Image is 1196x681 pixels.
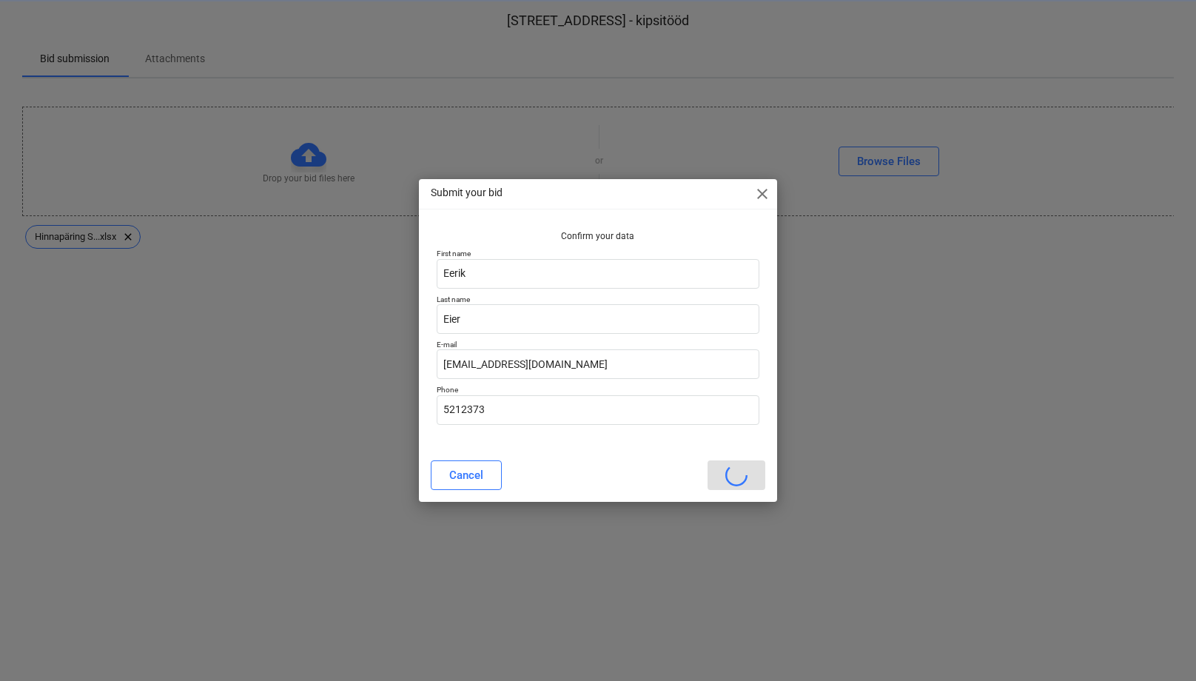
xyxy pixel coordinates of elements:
span: close [753,185,771,203]
p: Submit your bid [431,185,503,201]
p: Confirm your data [437,230,760,243]
button: Cancel [431,460,502,490]
div: Cancel [449,466,483,485]
p: First name [437,249,760,258]
p: Phone [437,385,760,395]
p: E-mail [437,340,760,349]
p: Last name [437,295,760,304]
